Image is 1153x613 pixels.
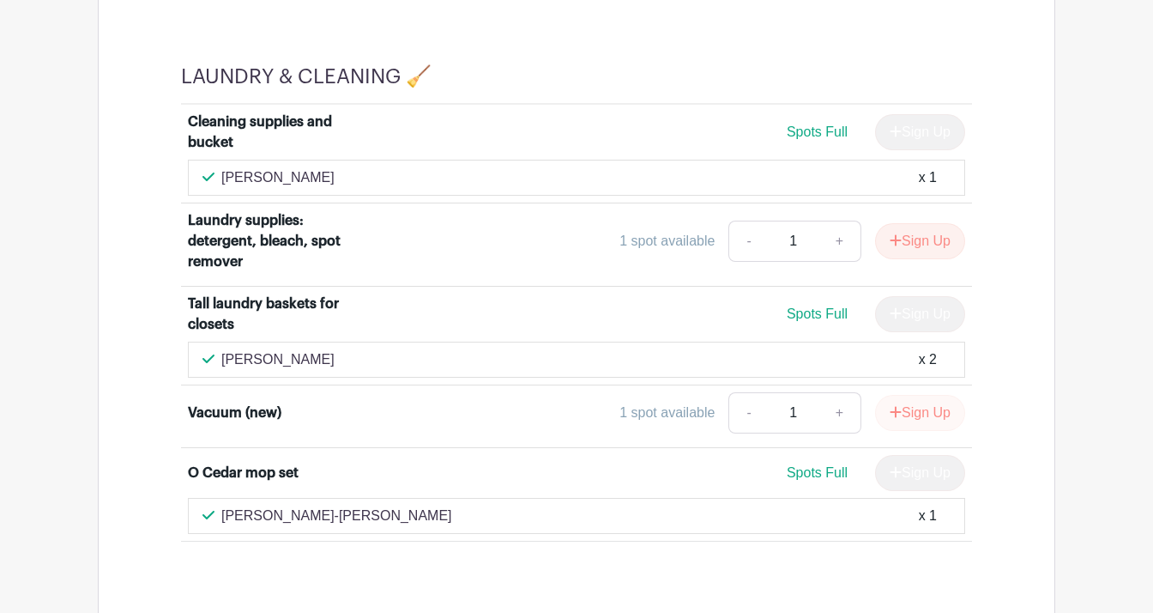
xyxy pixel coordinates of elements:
[875,395,965,431] button: Sign Up
[221,349,335,370] p: [PERSON_NAME]
[188,463,299,483] div: O Cedar mop set
[188,112,362,153] div: Cleaning supplies and bucket
[818,221,861,262] a: +
[919,506,937,526] div: x 1
[221,506,452,526] p: [PERSON_NAME]-[PERSON_NAME]
[919,167,937,188] div: x 1
[728,392,768,434] a: -
[787,306,848,321] span: Spots Full
[181,64,432,89] h4: LAUNDRY & CLEANING 🧹
[188,210,362,272] div: Laundry supplies: detergent, bleach, spot remover
[619,231,715,252] div: 1 spot available
[188,403,281,423] div: Vacuum (new)
[728,221,768,262] a: -
[919,349,937,370] div: x 2
[787,465,848,480] span: Spots Full
[818,392,861,434] a: +
[875,223,965,259] button: Sign Up
[188,294,362,335] div: Tall laundry baskets for closets
[221,167,335,188] p: [PERSON_NAME]
[787,124,848,139] span: Spots Full
[619,403,715,423] div: 1 spot available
